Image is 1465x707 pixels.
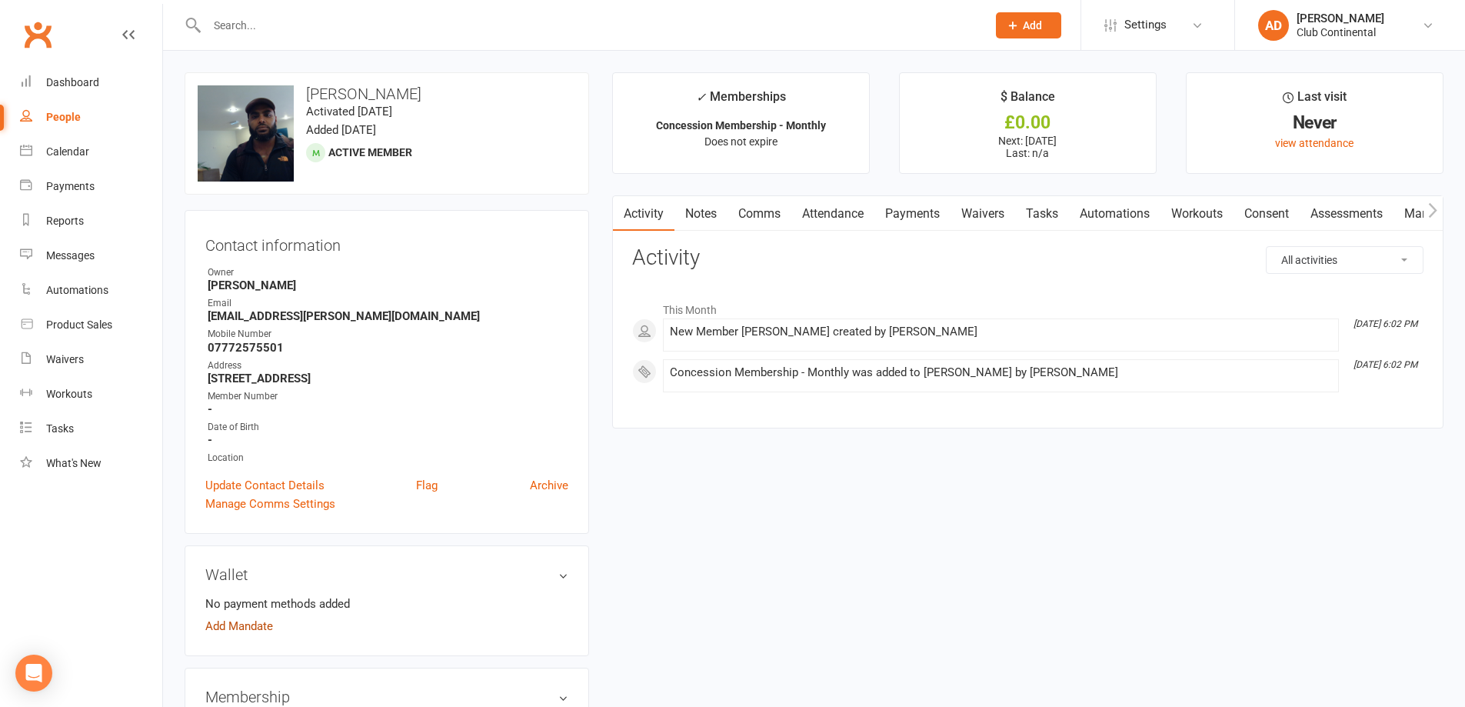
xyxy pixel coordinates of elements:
div: Open Intercom Messenger [15,655,52,692]
li: This Month [632,294,1423,318]
div: [PERSON_NAME] [1297,12,1384,25]
div: AD [1258,10,1289,41]
a: Workouts [20,377,162,412]
strong: [EMAIL_ADDRESS][PERSON_NAME][DOMAIN_NAME] [208,309,568,323]
button: Add [996,12,1061,38]
a: Notes [674,196,728,232]
a: What's New [20,446,162,481]
div: $ Balance [1001,87,1055,115]
a: Activity [613,196,674,232]
a: People [20,100,162,135]
a: Automations [20,273,162,308]
strong: [STREET_ADDRESS] [208,372,568,385]
div: Mobile Number [208,327,568,342]
div: Automations [46,284,108,296]
a: Messages [20,238,162,273]
a: Automations [1069,196,1160,232]
div: Tasks [46,422,74,435]
div: Date of Birth [208,420,568,435]
div: Club Continental [1297,25,1384,39]
h3: Activity [632,246,1423,270]
a: Waivers [20,342,162,377]
i: [DATE] 6:02 PM [1353,318,1417,329]
a: Add Mandate [205,617,273,635]
div: Waivers [46,353,84,365]
i: [DATE] 6:02 PM [1353,359,1417,370]
div: Product Sales [46,318,112,331]
a: Product Sales [20,308,162,342]
div: Owner [208,265,568,280]
a: Flag [416,476,438,495]
p: Next: [DATE] Last: n/a [914,135,1142,159]
img: image1755363775.png [198,85,294,182]
div: Messages [46,249,95,262]
span: Add [1023,19,1042,32]
span: Active member [328,146,412,158]
a: Waivers [951,196,1015,232]
a: Clubworx [18,15,57,54]
div: Dashboard [46,76,99,88]
time: Added [DATE] [306,123,376,137]
h3: Membership [205,689,568,705]
a: Tasks [1015,196,1069,232]
a: Assessments [1300,196,1393,232]
a: Consent [1234,196,1300,232]
a: Calendar [20,135,162,169]
a: Comms [728,196,791,232]
a: Workouts [1160,196,1234,232]
div: Email [208,296,568,311]
strong: 07772575501 [208,341,568,355]
div: What's New [46,457,102,469]
strong: Concession Membership - Monthly [656,119,826,132]
input: Search... [202,15,976,36]
h3: Contact information [205,231,568,254]
a: Payments [874,196,951,232]
div: Memberships [696,87,786,115]
span: Settings [1124,8,1167,42]
i: ✓ [696,90,706,105]
div: Reports [46,215,84,227]
a: Archive [530,476,568,495]
a: Manage Comms Settings [205,495,335,513]
a: Payments [20,169,162,204]
a: Dashboard [20,65,162,100]
div: New Member [PERSON_NAME] created by [PERSON_NAME] [670,325,1332,338]
div: Workouts [46,388,92,400]
div: Concession Membership - Monthly was added to [PERSON_NAME] by [PERSON_NAME] [670,366,1332,379]
div: Never [1200,115,1429,131]
div: Calendar [46,145,89,158]
li: No payment methods added [205,595,568,613]
div: Location [208,451,568,465]
div: Last visit [1283,87,1347,115]
strong: - [208,402,568,416]
a: view attendance [1275,137,1353,149]
h3: Wallet [205,566,568,583]
a: Update Contact Details [205,476,325,495]
strong: [PERSON_NAME] [208,278,568,292]
a: Attendance [791,196,874,232]
div: £0.00 [914,115,1142,131]
div: Member Number [208,389,568,404]
a: Tasks [20,412,162,446]
span: Does not expire [704,135,777,148]
div: People [46,111,81,123]
div: Payments [46,180,95,192]
time: Activated [DATE] [306,105,392,118]
strong: - [208,433,568,447]
div: Address [208,359,568,373]
h3: [PERSON_NAME] [198,85,576,102]
a: Reports [20,204,162,238]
